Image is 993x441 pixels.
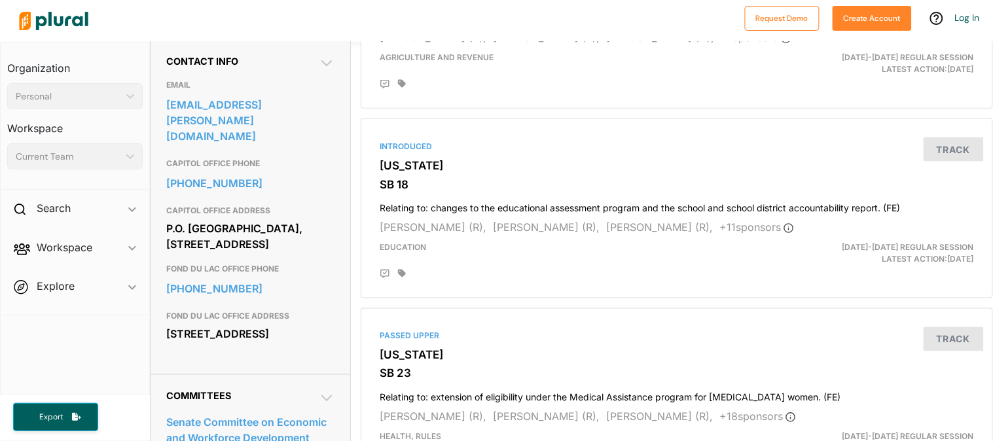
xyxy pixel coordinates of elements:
[493,220,600,234] span: [PERSON_NAME] (R),
[380,159,974,172] h3: [US_STATE]
[16,90,121,103] div: Personal
[380,220,486,234] span: [PERSON_NAME] (R),
[842,242,974,252] span: [DATE]-[DATE] Regular Session
[719,220,794,234] span: + 11 sponsor s
[166,203,334,219] h3: CAPITOL OFFICE ADDRESS
[166,325,334,344] div: [STREET_ADDRESS]
[380,141,974,152] div: Introduced
[166,262,334,277] h3: FOND DU LAC OFFICE PHONE
[166,77,334,93] h3: EMAIL
[924,327,984,351] button: Track
[380,79,390,90] div: Add Position Statement
[166,173,334,193] a: [PHONE_NUMBER]
[166,95,334,146] a: [EMAIL_ADDRESS][PERSON_NAME][DOMAIN_NAME]
[13,403,98,431] button: Export
[166,219,334,254] div: P.O. [GEOGRAPHIC_DATA], [STREET_ADDRESS]
[833,6,912,31] button: Create Account
[380,196,974,214] h4: Relating to: changes to the educational assessment program and the school and school district acc...
[380,242,426,252] span: Education
[606,220,713,234] span: [PERSON_NAME] (R),
[380,386,974,404] h4: Relating to: extension of eligibility under the Medical Assistance program for [MEDICAL_DATA] wom...
[745,6,820,31] button: Request Demo
[380,367,974,380] h3: SB 23
[166,309,334,325] h3: FOND DU LAC OFFICE ADDRESS
[719,410,796,423] span: + 18 sponsor s
[166,391,231,402] span: Committees
[380,330,974,342] div: Passed Upper
[37,201,71,215] h2: Search
[380,178,974,191] h3: SB 18
[779,241,984,265] div: Latest Action: [DATE]
[842,52,974,62] span: [DATE]-[DATE] Regular Session
[779,52,984,75] div: Latest Action: [DATE]
[380,410,486,423] span: [PERSON_NAME] (R),
[166,56,238,67] span: Contact Info
[30,412,72,423] span: Export
[380,52,494,62] span: Agriculture and Revenue
[7,49,143,78] h3: Organization
[398,269,406,278] div: Add tags
[16,150,121,164] div: Current Team
[398,79,406,88] div: Add tags
[606,410,713,423] span: [PERSON_NAME] (R),
[7,109,143,138] h3: Workspace
[380,349,974,362] h3: [US_STATE]
[493,410,600,423] span: [PERSON_NAME] (R),
[745,10,820,24] a: Request Demo
[380,269,390,279] div: Add Position Statement
[166,156,334,171] h3: CAPITOL OFFICE PHONE
[955,12,980,24] a: Log In
[166,279,334,299] a: [PHONE_NUMBER]
[924,137,984,162] button: Track
[833,10,912,24] a: Create Account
